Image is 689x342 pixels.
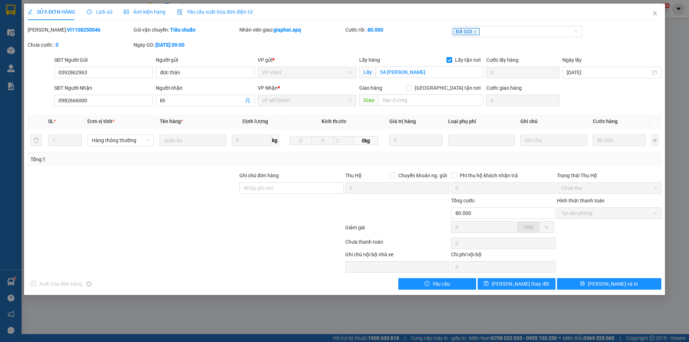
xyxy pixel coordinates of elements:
img: icon [177,9,183,15]
div: Trạng thái Thu Hộ [557,172,661,179]
span: SỬA ĐƠN HÀNG [28,9,75,15]
button: Close [645,4,665,24]
th: Ghi chú [517,114,590,128]
span: clock-circle [87,9,92,14]
input: R [311,136,334,145]
span: VP Nhận [258,85,278,91]
span: Đơn vị tính [88,118,114,124]
label: Ngày lấy [562,57,582,63]
span: Tổng cước [451,198,475,203]
span: close [652,10,658,16]
input: Dọc đường [378,94,483,106]
b: 0 [56,42,58,48]
span: Lấy tận nơi [452,56,483,64]
span: Xuất hóa đơn hàng [36,280,85,288]
input: 0 [389,135,443,146]
span: Chuyển khoản ng. gửi [395,172,450,179]
button: printer[PERSON_NAME] và In [557,278,661,290]
input: Ghi Chú [520,135,587,146]
div: Chưa cước : [28,41,132,49]
span: user-add [245,98,250,103]
div: Cước rồi : [345,26,450,34]
label: Ghi chú đơn hàng [239,173,279,178]
input: VD: Bàn, Ghế [160,135,226,146]
span: [PERSON_NAME] thay đổi [492,280,549,288]
b: Tiêu chuẩn [170,27,196,33]
span: Lịch sử [87,9,112,15]
b: 80.000 [367,27,383,33]
span: VND [524,224,534,230]
div: Chi phí nội bộ [451,250,556,261]
span: [GEOGRAPHIC_DATA] tận nơi [412,84,483,92]
span: Giao [359,94,378,106]
span: Kích thước [322,118,346,124]
b: [DATE] 09:00 [155,42,184,48]
div: [PERSON_NAME]: [28,26,132,34]
th: Loại phụ phí [445,114,517,128]
span: Chưa thu [561,183,657,193]
span: Giao hàng [359,85,382,91]
div: Gói vận chuyển: [133,26,238,34]
span: close [473,30,477,34]
input: Lấy tận nơi [376,66,483,78]
div: Chưa thanh toán [344,238,450,250]
input: C [333,136,353,145]
span: Phí thu hộ khách nhận trả [457,172,521,179]
span: Tại văn phòng [561,208,657,219]
span: save [484,281,489,287]
span: VP VINH [262,67,352,78]
span: printer [580,281,585,287]
span: SL [48,118,54,124]
span: info-circle [86,281,92,286]
input: Ngày lấy [567,69,650,76]
div: VP gửi [258,56,356,64]
span: kg [271,135,278,146]
input: D [290,136,312,145]
div: Giảm giá [344,224,450,236]
button: save[PERSON_NAME] thay đổi [478,278,556,290]
div: Ghi chú nội bộ nhà xe [345,250,450,261]
label: Cước giao hàng [486,85,522,91]
input: Cước lấy hàng [486,67,559,78]
input: Cước giao hàng [486,95,559,106]
span: 0kg [353,136,378,145]
span: Định lượng [242,118,268,124]
span: ĐÃ GỌI [453,28,480,35]
span: Hàng thông thường [92,135,150,146]
span: Ảnh kiện hàng [124,9,165,15]
label: Cước lấy hàng [486,57,519,63]
label: Hình thức thanh toán [557,198,605,203]
span: Yêu cầu xuất hóa đơn điện tử [177,9,253,15]
span: Cước hàng [593,118,618,124]
input: 0 [593,135,646,146]
span: picture [124,9,129,14]
input: Ghi chú đơn hàng [239,182,344,194]
div: Người nhận [156,84,254,92]
button: plus [652,135,658,146]
div: Tổng: 1 [31,155,266,163]
div: SĐT Người Nhận [54,84,153,92]
span: Lấy [359,66,376,78]
span: [PERSON_NAME] và In [588,280,638,288]
span: VP MỸ ĐÌNH [262,95,352,106]
div: Người gửi [156,56,254,64]
div: Nhân viên giao: [239,26,344,34]
span: Yêu cầu [432,280,450,288]
span: % [545,224,548,230]
span: Lấy hàng [359,57,380,63]
button: exclamation-circleYêu cầu [398,278,476,290]
span: Thu Hộ [345,173,362,178]
span: exclamation-circle [425,281,430,287]
div: SĐT Người Gửi [54,56,153,64]
span: Giá trị hàng [389,118,416,124]
button: delete [31,135,42,146]
div: Ngày GD: [133,41,238,49]
span: edit [28,9,33,14]
b: giaphat.apq [273,27,301,33]
b: VI1108250046 [67,27,100,33]
span: Tên hàng [160,118,183,124]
